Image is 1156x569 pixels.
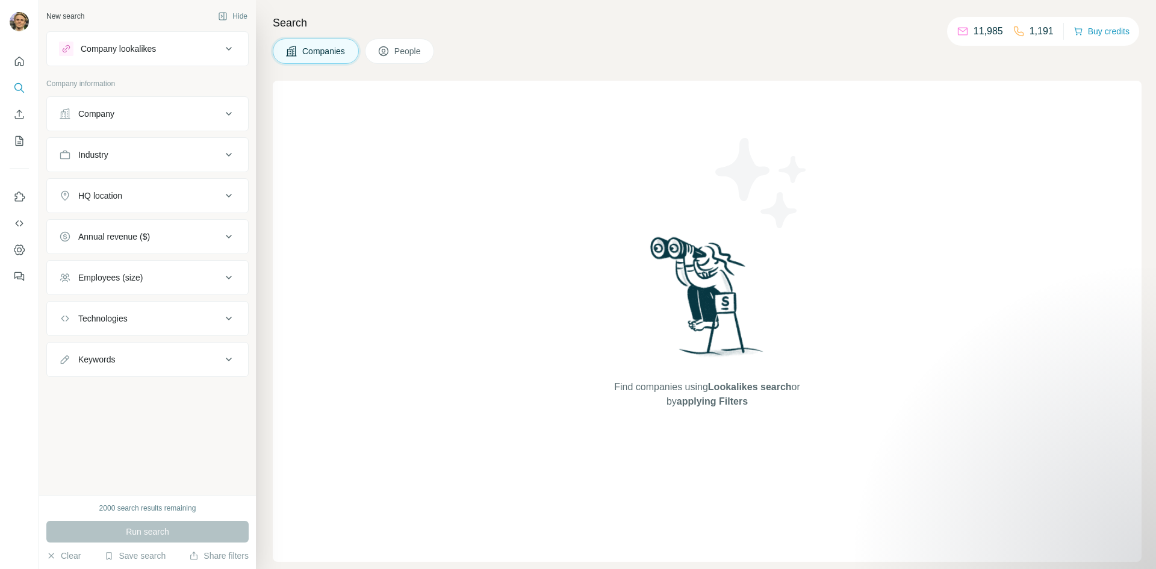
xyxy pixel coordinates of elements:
button: Company [47,99,248,128]
button: Dashboard [10,239,29,261]
button: Share filters [189,550,249,562]
div: 2000 search results remaining [99,503,196,514]
div: Employees (size) [78,272,143,284]
button: Buy credits [1074,23,1130,40]
button: Annual revenue ($) [47,222,248,251]
div: Technologies [78,312,128,325]
button: Clear [46,550,81,562]
div: Industry [78,149,108,161]
iframe: Intercom live chat [1115,528,1144,557]
div: Company lookalikes [81,43,156,55]
button: Hide [210,7,256,25]
span: applying Filters [677,396,748,406]
button: Use Surfe API [10,213,29,234]
img: Avatar [10,12,29,31]
span: People [394,45,422,57]
button: Save search [104,550,166,562]
button: Use Surfe on LinkedIn [10,186,29,208]
button: Employees (size) [47,263,248,292]
img: Surfe Illustration - Woman searching with binoculars [645,234,770,368]
div: Keywords [78,353,115,365]
div: Annual revenue ($) [78,231,150,243]
button: Keywords [47,345,248,374]
div: Company [78,108,114,120]
div: New search [46,11,84,22]
button: Feedback [10,266,29,287]
button: HQ location [47,181,248,210]
p: 11,985 [974,24,1003,39]
img: Surfe Illustration - Stars [707,129,816,237]
button: Technologies [47,304,248,333]
button: Search [10,77,29,99]
h4: Search [273,14,1142,31]
span: Lookalikes search [708,382,792,392]
div: HQ location [78,190,122,202]
p: Company information [46,78,249,89]
button: Enrich CSV [10,104,29,125]
button: Industry [47,140,248,169]
button: Quick start [10,51,29,72]
button: Company lookalikes [47,34,248,63]
span: Find companies using or by [611,380,803,409]
p: 1,191 [1030,24,1054,39]
span: Companies [302,45,346,57]
button: My lists [10,130,29,152]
